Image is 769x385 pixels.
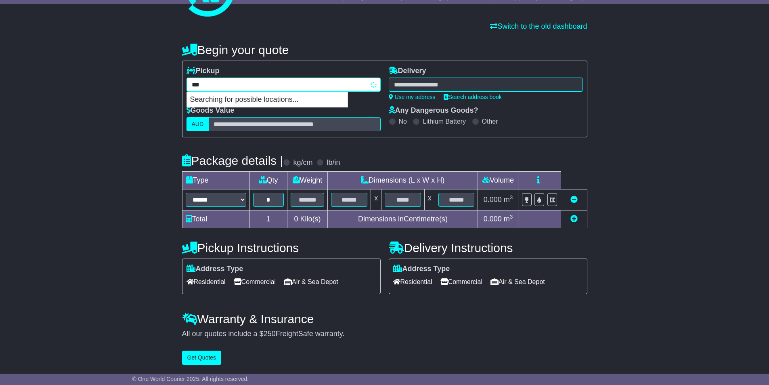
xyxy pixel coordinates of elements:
[389,241,587,255] h4: Delivery Instructions
[284,276,338,288] span: Air & Sea Depot
[186,67,220,76] label: Pickup
[399,118,407,125] label: No
[186,276,226,288] span: Residential
[482,118,498,125] label: Other
[287,210,328,228] td: Kilo(s)
[444,94,502,100] a: Search address book
[570,196,578,204] a: Remove this item
[187,92,348,107] p: Searching for possible locations...
[570,215,578,223] a: Add new item
[440,276,482,288] span: Commercial
[327,158,340,167] label: lb/in
[389,67,426,76] label: Delivery
[234,276,276,288] span: Commercial
[371,189,381,210] td: x
[294,215,298,223] span: 0
[186,265,243,273] label: Address Type
[484,215,502,223] span: 0.000
[186,117,209,131] label: AUD
[293,158,312,167] label: kg/cm
[249,172,287,189] td: Qty
[328,172,478,189] td: Dimensions (L x W x H)
[182,351,222,365] button: Get Quotes
[264,330,276,338] span: 250
[510,194,513,200] sup: 3
[182,312,587,326] h4: Warranty & Insurance
[490,22,587,30] a: Switch to the old dashboard
[504,196,513,204] span: m
[484,196,502,204] span: 0.000
[478,172,518,189] td: Volume
[182,210,249,228] td: Total
[182,172,249,189] td: Type
[490,276,545,288] span: Air & Sea Depot
[423,118,466,125] label: Lithium Battery
[182,330,587,339] div: All our quotes include a $ FreightSafe warranty.
[424,189,435,210] td: x
[182,43,587,57] h4: Begin your quote
[186,78,381,92] typeahead: Please provide city
[287,172,328,189] td: Weight
[393,276,432,288] span: Residential
[182,241,381,255] h4: Pickup Instructions
[132,376,249,382] span: © One World Courier 2025. All rights reserved.
[510,214,513,220] sup: 3
[186,106,235,115] label: Goods Value
[249,210,287,228] td: 1
[389,106,478,115] label: Any Dangerous Goods?
[182,154,283,167] h4: Package details |
[504,215,513,223] span: m
[389,94,436,100] a: Use my address
[393,265,450,273] label: Address Type
[328,210,478,228] td: Dimensions in Centimetre(s)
